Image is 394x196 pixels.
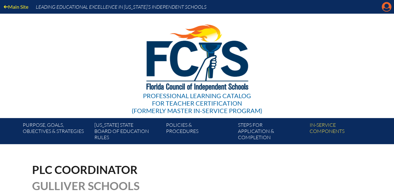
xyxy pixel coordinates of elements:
[382,2,392,12] svg: Manage account
[1,2,31,11] a: Main Site
[152,99,242,107] span: for Teacher Certification
[164,121,235,144] a: Policies &Procedures
[129,12,265,116] a: Professional Learning Catalog for Teacher Certification(formerly Master In-service Program)
[92,121,164,144] a: [US_STATE] StateBoard of Education rules
[32,179,140,193] span: Gulliver Schools
[32,163,138,176] span: PLC Coordinator
[307,121,379,144] a: In-servicecomponents
[20,121,92,144] a: Purpose, goals,objectives & strategies
[133,14,261,98] img: FCISlogo221.eps
[132,92,262,114] div: Professional Learning Catalog (formerly Master In-service Program)
[235,121,307,144] a: Steps forapplication & completion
